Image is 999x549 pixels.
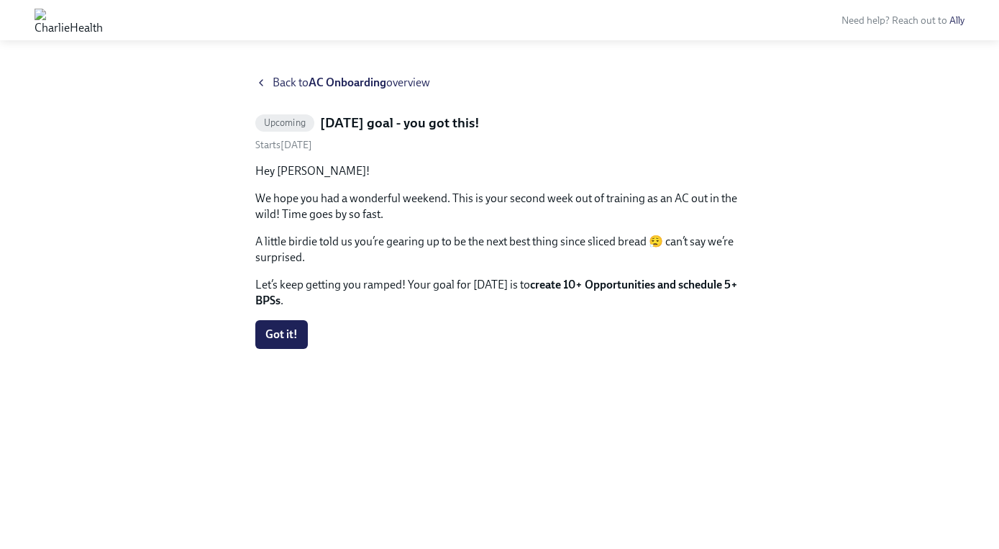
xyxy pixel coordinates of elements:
button: Got it! [255,320,308,349]
p: A little birdie told us you’re gearing up to be the next best thing since sliced bread 😮‍💨 can’t ... [255,234,744,266]
span: Back to overview [273,75,430,91]
span: Upcoming [255,117,315,128]
p: We hope you had a wonderful weekend. This is your second week out of training as an AC out in the... [255,191,744,222]
p: Let’s keep getting you ramped! Your goal for [DATE] is to . [255,277,744,309]
a: Ally [949,14,964,27]
span: Starts [DATE] [255,139,312,151]
strong: AC Onboarding [309,76,386,89]
p: Hey [PERSON_NAME]! [255,163,744,179]
span: Need help? Reach out to [841,14,964,27]
h5: [DATE] goal - you got this! [320,114,480,132]
span: Got it! [265,327,298,342]
strong: create 10+ Opportunities and schedule 5+ BPSs [255,278,738,307]
img: CharlieHealth [35,9,103,32]
a: Back toAC Onboardingoverview [255,75,744,91]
